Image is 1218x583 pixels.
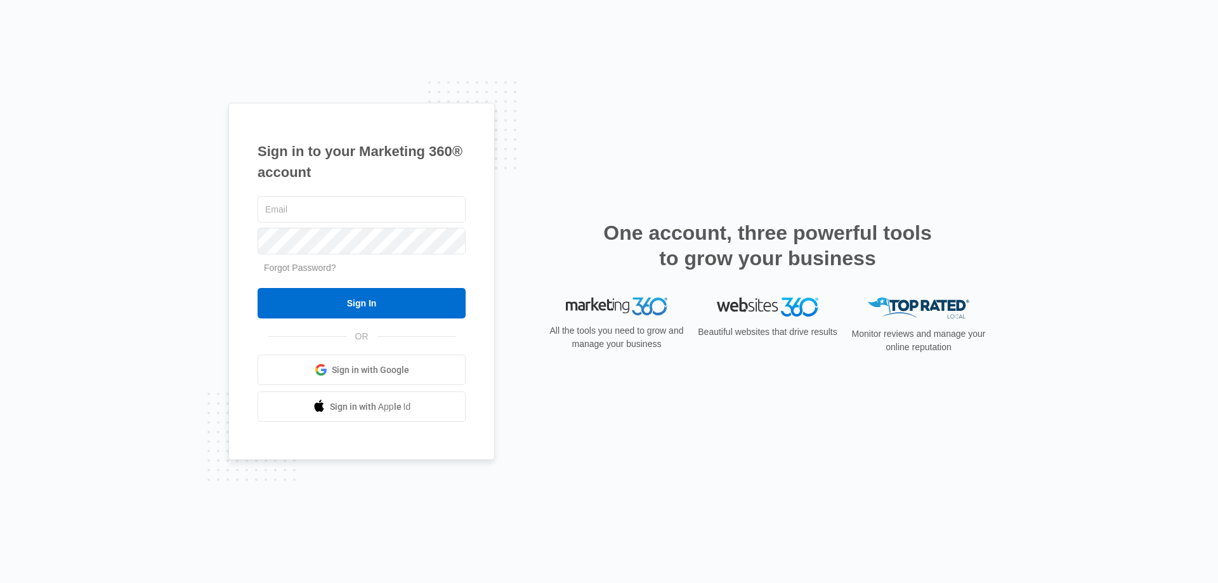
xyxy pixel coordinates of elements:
[697,325,839,339] p: Beautiful websites that drive results
[868,298,969,318] img: Top Rated Local
[346,330,377,343] span: OR
[264,263,336,273] a: Forgot Password?
[332,364,409,377] span: Sign in with Google
[599,220,936,271] h2: One account, three powerful tools to grow your business
[330,400,411,414] span: Sign in with Apple Id
[566,298,667,315] img: Marketing 360
[258,288,466,318] input: Sign In
[258,355,466,385] a: Sign in with Google
[258,196,466,223] input: Email
[546,324,688,351] p: All the tools you need to grow and manage your business
[848,327,990,354] p: Monitor reviews and manage your online reputation
[258,141,466,183] h1: Sign in to your Marketing 360® account
[717,298,818,316] img: Websites 360
[258,391,466,422] a: Sign in with Apple Id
